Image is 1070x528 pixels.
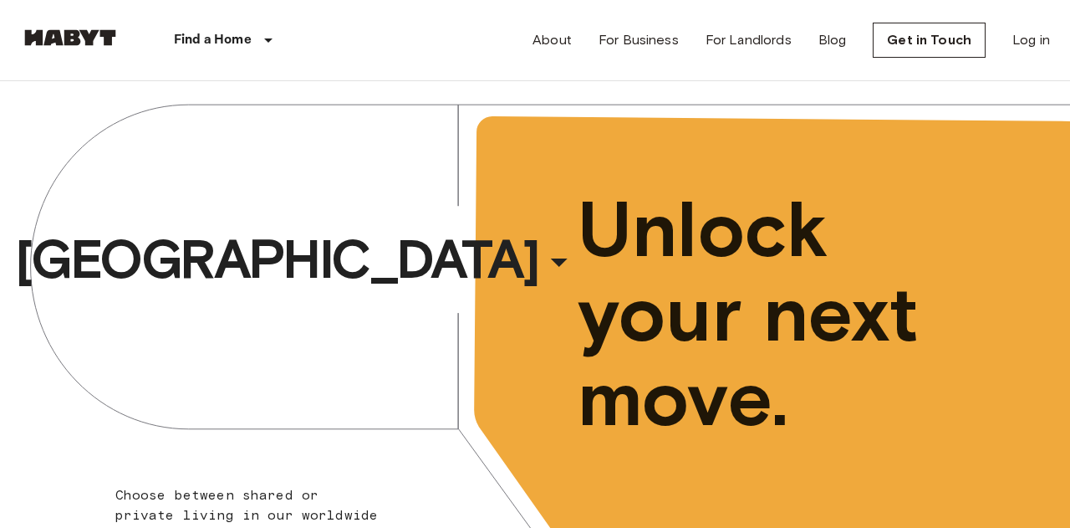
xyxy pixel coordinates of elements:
a: For Landlords [706,30,792,50]
span: [GEOGRAPHIC_DATA] [15,226,538,293]
p: Find a Home [174,30,252,50]
a: Get in Touch [873,23,986,58]
span: Unlock your next move. [578,187,1006,442]
a: Blog [818,30,847,50]
a: Log in [1012,30,1050,50]
img: Habyt [20,29,120,46]
a: For Business [599,30,679,50]
button: [GEOGRAPHIC_DATA] [8,221,585,298]
a: About [532,30,572,50]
